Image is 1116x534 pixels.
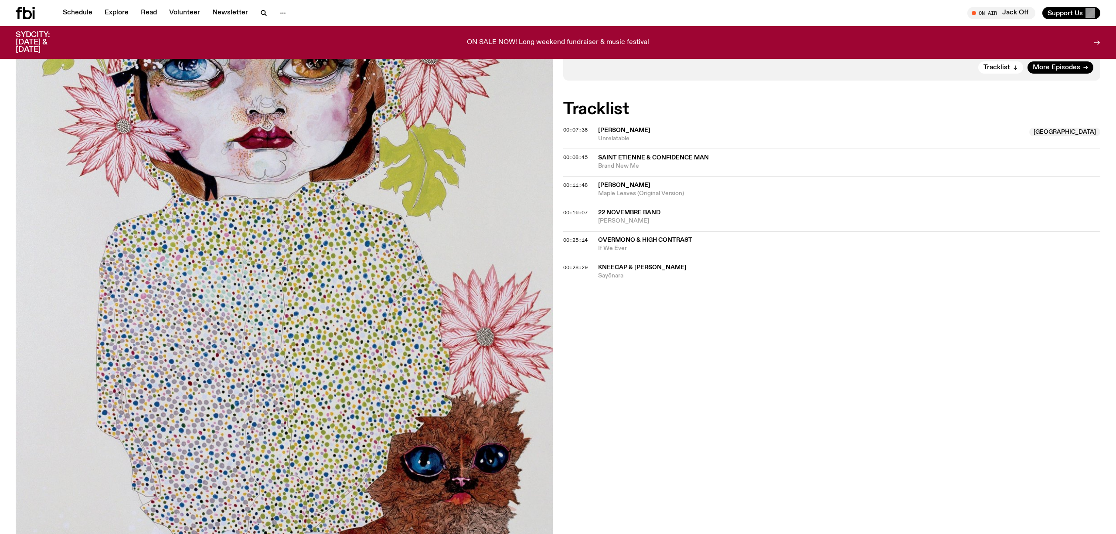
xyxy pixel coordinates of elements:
span: 00:08:45 [563,154,588,161]
span: Tracklist [983,64,1010,71]
span: 00:11:48 [563,182,588,189]
a: More Episodes [1028,61,1093,74]
span: Saint Etienne & Confidence Man [598,155,709,161]
span: 00:28:29 [563,264,588,271]
span: More Episodes [1033,64,1080,71]
span: [PERSON_NAME] [598,182,650,188]
button: On AirJack Off [967,7,1035,19]
a: Volunteer [164,7,205,19]
span: If We Ever [598,244,1100,253]
span: Unrelatable [598,135,1024,143]
span: [GEOGRAPHIC_DATA] [1029,128,1100,136]
a: Newsletter [207,7,253,19]
span: Support Us [1048,9,1083,17]
span: [PERSON_NAME] [598,127,650,133]
a: Schedule [58,7,98,19]
span: Kneecap & [PERSON_NAME] [598,264,687,270]
span: Brand New Me [598,162,1100,170]
button: Tracklist [978,61,1023,74]
span: Sayōnara [598,272,1100,280]
span: Overmono & High Contrast [598,237,692,243]
span: Maple Leaves (Original Version) [598,189,1100,198]
span: [PERSON_NAME] [598,217,1100,225]
button: Support Us [1042,7,1100,19]
a: Explore [99,7,134,19]
span: 00:25:14 [563,237,588,243]
span: 22 Novembre Band [598,210,660,216]
h3: SYDCITY: [DATE] & [DATE] [16,31,71,54]
span: 00:16:07 [563,209,588,216]
a: Read [136,7,162,19]
h2: Tracklist [563,101,1100,117]
p: ON SALE NOW! Long weekend fundraiser & music festival [467,39,649,47]
span: 00:07:38 [563,126,588,133]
